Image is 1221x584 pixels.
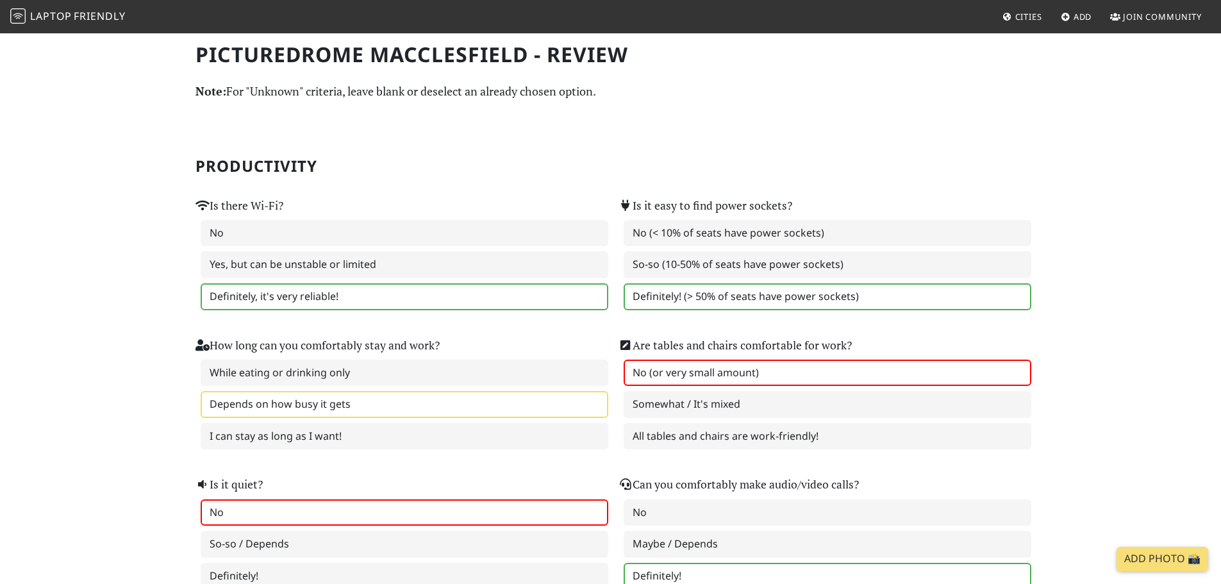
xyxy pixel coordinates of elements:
[195,157,1026,176] h2: Productivity
[1015,11,1042,22] span: Cities
[201,360,608,387] label: While eating or drinking only
[195,82,1026,101] p: For "Unknown" criteria, leave blank or deselect an already chosen option.
[1074,11,1092,22] span: Add
[619,197,792,215] label: Is it easy to find power sockets?
[201,499,608,526] label: No
[201,391,608,418] label: Depends on how busy it gets
[201,220,608,247] label: No
[195,197,283,215] label: Is there Wi-Fi?
[195,42,1026,67] h1: Picturedrome Macclesfield - Review
[1056,5,1097,28] a: Add
[997,5,1047,28] a: Cities
[624,499,1031,526] label: No
[619,337,852,355] label: Are tables and chairs comfortable for work?
[624,391,1031,418] label: Somewhat / It's mixed
[1117,547,1208,571] a: Add Photo 📸
[1105,5,1207,28] a: Join Community
[201,423,608,450] label: I can stay as long as I want!
[201,251,608,278] label: Yes, but can be unstable or limited
[195,476,263,494] label: Is it quiet?
[195,337,440,355] label: How long can you comfortably stay and work?
[195,83,226,99] strong: Note:
[201,283,608,310] label: Definitely, it's very reliable!
[624,360,1031,387] label: No (or very small amount)
[624,531,1031,558] label: Maybe / Depends
[74,9,125,23] span: Friendly
[619,476,859,494] label: Can you comfortably make audio/video calls?
[624,283,1031,310] label: Definitely! (> 50% of seats have power sockets)
[201,531,608,558] label: So-so / Depends
[624,423,1031,450] label: All tables and chairs are work-friendly!
[624,251,1031,278] label: So-so (10-50% of seats have power sockets)
[10,8,26,24] img: LaptopFriendly
[624,220,1031,247] label: No (< 10% of seats have power sockets)
[1123,11,1202,22] span: Join Community
[10,6,126,28] a: LaptopFriendly LaptopFriendly
[30,9,72,23] span: Laptop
